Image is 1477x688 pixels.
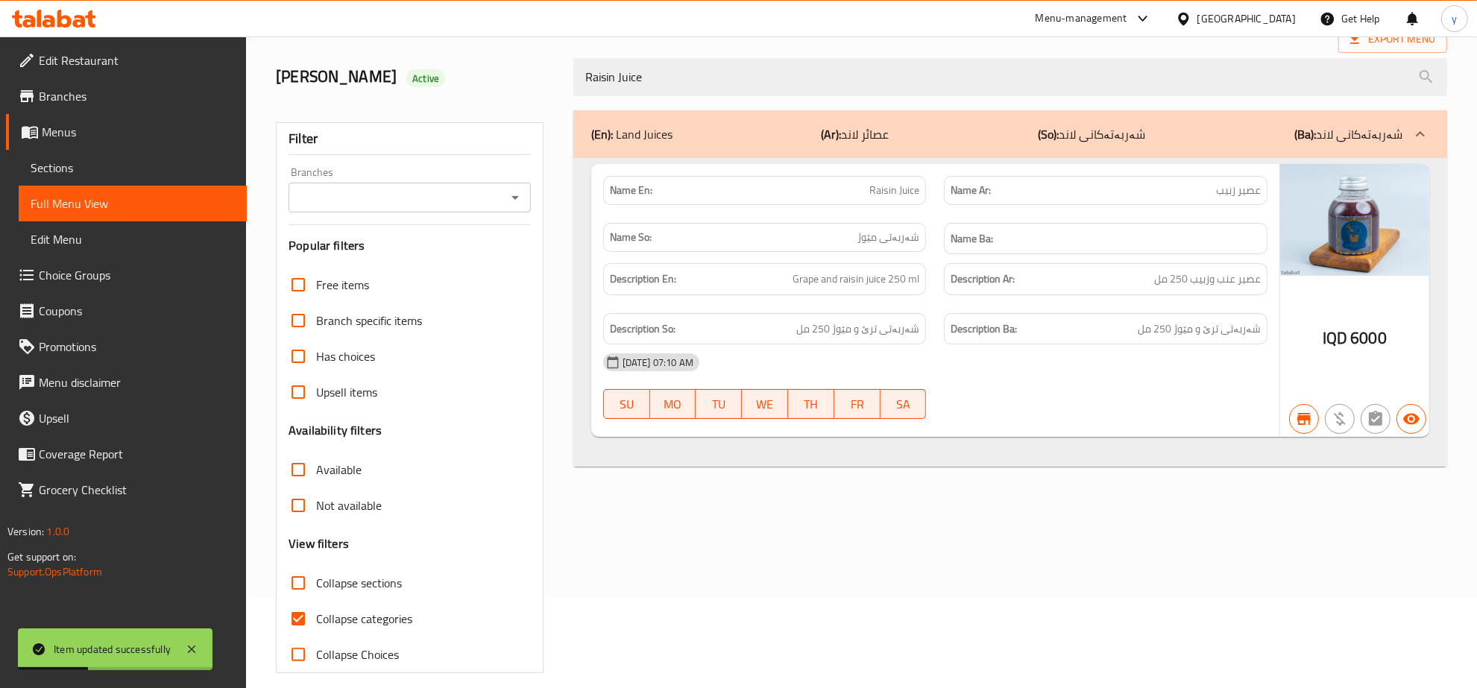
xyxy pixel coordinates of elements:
span: Available [316,461,362,479]
strong: Name Ba: [951,230,993,248]
span: Full Menu View [31,195,235,212]
a: Coverage Report [6,436,247,472]
button: MO [650,389,696,419]
input: search [573,58,1447,96]
b: (Ba): [1294,123,1316,145]
strong: Description En: [610,270,676,288]
button: SA [881,389,927,419]
div: (En): Land Juices(Ar):عصائر لاند(So):شەربەتەکانی لاند(Ba):شەربەتەکانی لاند [573,110,1447,158]
a: Edit Restaurant [6,42,247,78]
a: Full Menu View [19,186,247,221]
span: TH [794,394,828,415]
span: Collapse Choices [316,646,399,663]
a: Support.OpsPlatform [7,562,102,581]
span: شەربەتی ترێ و مێوژ 250 مل [1138,320,1261,338]
span: شەربەتی مێوژ [857,230,919,245]
a: Branches [6,78,247,114]
div: (En): Land Juices(Ar):عصائر لاند(So):شەربەتەکانی لاند(Ba):شەربەتەکانی لاند [573,158,1447,467]
a: Menus [6,114,247,150]
div: Filter [289,123,531,155]
button: SU [603,389,650,419]
div: [GEOGRAPHIC_DATA] [1197,10,1296,27]
a: Menu disclaimer [6,364,247,400]
span: Coupons [39,302,235,320]
button: Branch specific item [1289,404,1319,434]
button: FR [834,389,881,419]
button: Not has choices [1361,404,1391,434]
span: Get support on: [7,547,76,567]
a: Edit Menu [19,221,247,257]
span: عصير عنب وزبيب 250 مل [1154,270,1261,288]
button: Open [505,187,526,208]
span: Edit Menu [31,230,235,248]
button: TU [696,389,742,419]
a: Sections [19,150,247,186]
b: (En): [591,123,613,145]
span: Upsell [39,409,235,427]
strong: Description Ar: [951,270,1015,288]
img: Aseer_Land_%D8%A8%D8%B1%D9%88%D9%BE%D9%8A%D9%84%D8%A7_Hussei638834118755491472.jpg [1280,164,1429,276]
a: Promotions [6,329,247,364]
div: Item updated successfully [54,641,171,657]
span: WE [748,394,782,415]
span: Not available [316,496,382,514]
span: Branch specific items [316,312,422,329]
span: Menu disclaimer [39,373,235,391]
span: Collapse sections [316,574,402,592]
a: Upsell [6,400,247,436]
strong: Description So: [610,320,675,338]
span: Version: [7,522,44,541]
button: Purchased item [1325,404,1355,434]
div: Menu-management [1036,10,1127,28]
b: (Ar): [822,123,842,145]
span: 6000 [1350,324,1387,353]
span: SU [610,394,644,415]
h2: [PERSON_NAME] [276,66,555,88]
p: عصائر لاند [822,125,889,143]
a: Coupons [6,293,247,329]
span: Promotions [39,338,235,356]
p: شەربەتەکانی لاند [1038,125,1145,143]
span: FR [840,394,875,415]
span: MO [656,394,690,415]
h3: Availability filters [289,422,382,439]
h3: Popular filters [289,237,531,254]
span: Coverage Report [39,445,235,463]
span: Collapse categories [316,610,412,628]
span: Grape and raisin juice 250 ml [793,270,919,288]
strong: Name Ar: [951,183,991,198]
span: 1.0.0 [46,522,69,541]
a: Grocery Checklist [6,472,247,508]
span: Grocery Checklist [39,481,235,499]
p: شەربەتەکانی لاند [1294,125,1402,143]
span: Sections [31,159,235,177]
a: Choice Groups [6,257,247,293]
span: SA [886,394,921,415]
button: TH [788,389,834,419]
b: (So): [1038,123,1059,145]
div: Active [406,69,445,87]
span: [DATE] 07:10 AM [617,356,699,370]
span: Export Menu [1338,25,1447,53]
strong: Name So: [610,230,652,245]
strong: Name En: [610,183,652,198]
span: Upsell items [316,383,377,401]
p: Land Juices [591,125,673,143]
span: Free items [316,276,369,294]
span: Has choices [316,347,375,365]
span: TU [702,394,736,415]
span: Raisin Juice [869,183,919,198]
span: y [1452,10,1457,27]
span: شەربەتی ترێ و مێوژ 250 مل [796,320,919,338]
span: Menus [42,123,235,141]
span: Edit Restaurant [39,51,235,69]
span: Export Menu [1350,30,1435,48]
button: Available [1396,404,1426,434]
span: Branches [39,87,235,105]
strong: Description Ba: [951,320,1017,338]
span: Active [406,72,445,86]
h3: View filters [289,535,349,552]
button: WE [742,389,788,419]
span: Choice Groups [39,266,235,284]
span: عصير زبيب [1216,183,1261,198]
